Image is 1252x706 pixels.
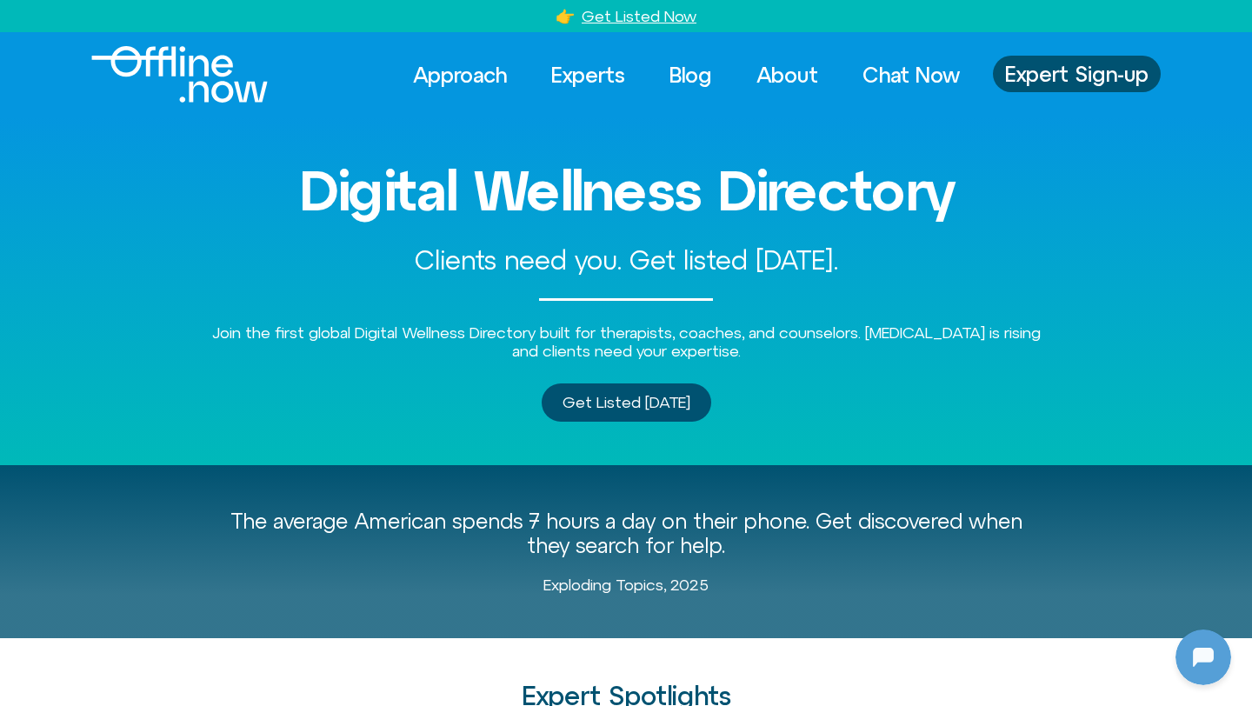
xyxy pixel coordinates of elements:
a: Blog [654,56,728,94]
a: Chat Now [847,56,976,94]
a: 👉 [556,7,575,25]
a: Expert Sign-up [993,56,1161,92]
a: Approach [397,56,523,94]
p: Exploding Topics, 2025 [209,576,1043,595]
div: Logo [91,46,238,103]
a: About [741,56,834,94]
span: Clients need you. Get listed [DATE]. [415,245,838,275]
img: Offline.Now logo in white. Text of the words offline.now with a line going through the "O" [91,46,268,103]
a: Get Listed Now [582,7,696,25]
span: Get Listed [DATE] [563,394,690,411]
h3: Digital Wellness Directory [130,160,1122,221]
p: Join the first global Digital Wellness Directory built for therapists, coaches, and counselors. [... [209,323,1043,361]
nav: Menu [397,56,976,94]
span: Expert Sign-up [1005,63,1149,85]
p: The average American spends 7 hours a day on their phone. Get discovered when they search for help. [209,509,1043,559]
a: Experts [536,56,641,94]
a: Get Listed [DATE] [542,383,711,422]
iframe: Botpress [1175,629,1231,685]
